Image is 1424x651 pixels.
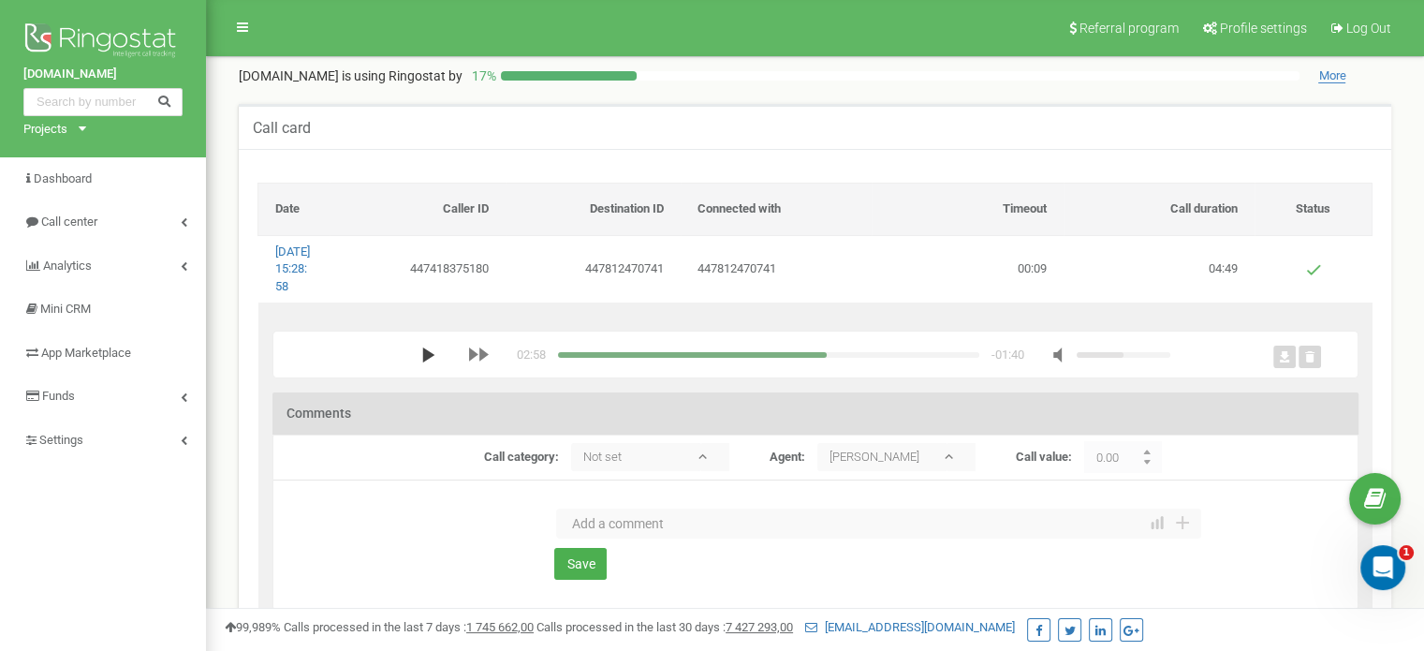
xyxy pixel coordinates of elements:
span: Referral program [1079,21,1179,36]
td: 04:49 [1064,235,1255,303]
span: Dashboard [34,171,92,185]
th: Call duration [1064,184,1255,236]
span: Analytics [43,259,92,273]
label: Call category: [484,449,559,466]
p: [DOMAIN_NAME] [239,67,462,85]
td: 447812470741 [506,235,681,303]
p: 17 % [462,67,501,85]
th: Connected with [681,184,872,236]
b: ▾ [701,443,729,471]
p: Not set [571,443,701,471]
button: Save [554,548,607,580]
h5: Сall card [253,120,311,137]
p: [PERSON_NAME] [817,443,947,471]
label: Agent: [770,449,805,466]
a: [DOMAIN_NAME] [23,66,183,83]
div: Projects [23,121,67,139]
th: Caller ID [330,184,505,236]
span: 1 [1399,545,1414,560]
a: [EMAIL_ADDRESS][DOMAIN_NAME] [805,620,1015,634]
b: ▾ [947,443,976,471]
td: 447418375180 [330,235,505,303]
img: Ringostat logo [23,19,183,66]
span: More [1318,68,1345,83]
span: Funds [42,389,75,403]
th: Status [1255,184,1372,236]
td: 447812470741 [681,235,872,303]
u: 7 427 293,00 [726,620,793,634]
span: Profile settings [1220,21,1307,36]
td: 00:09 [872,235,1063,303]
span: Mini CRM [40,302,91,316]
span: Calls processed in the last 30 days : [536,620,793,634]
th: Destination ID [506,184,681,236]
th: Timeout [872,184,1063,236]
th: Date [258,184,330,236]
span: Settings [39,433,83,447]
span: 99,989% [225,620,281,634]
iframe: Intercom live chat [1360,545,1405,590]
label: Call value: [1016,449,1072,466]
a: [DATE] 15:28:58 [275,244,310,293]
img: Answered [1306,262,1321,277]
h3: Comments [272,392,1358,435]
u: 1 745 662,00 [466,620,534,634]
div: duration [991,347,1024,364]
input: Search by number [23,88,183,116]
span: Call center [41,215,97,229]
span: is using Ringostat by [342,68,462,83]
span: Log Out [1346,21,1391,36]
div: media player [421,346,1170,363]
div: time [517,347,546,364]
span: Calls processed in the last 7 days : [284,620,534,634]
span: App Marketplace [41,346,131,360]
